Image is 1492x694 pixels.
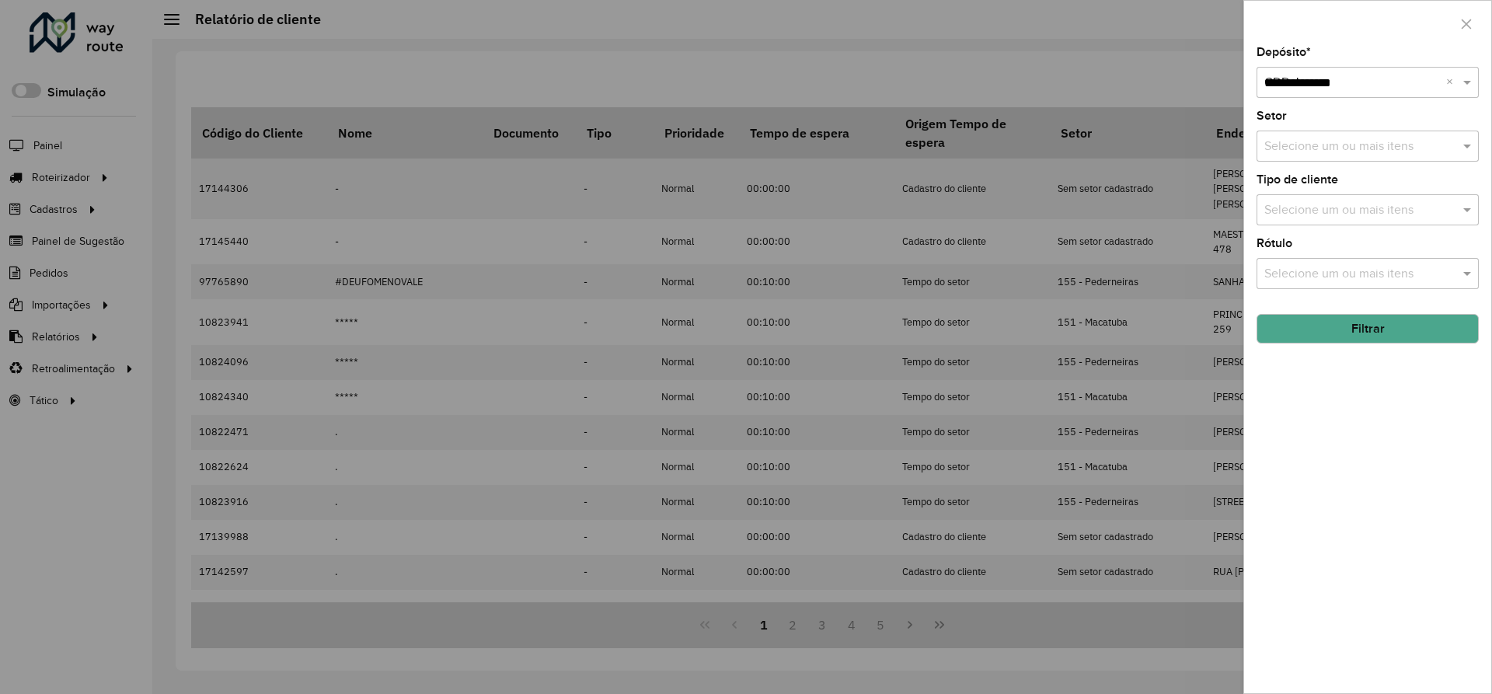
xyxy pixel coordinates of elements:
label: Depósito [1257,43,1311,61]
label: Tipo de cliente [1257,170,1338,189]
button: Filtrar [1257,314,1479,344]
label: Setor [1257,106,1287,125]
label: Rótulo [1257,234,1292,253]
span: Clear all [1446,73,1459,92]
